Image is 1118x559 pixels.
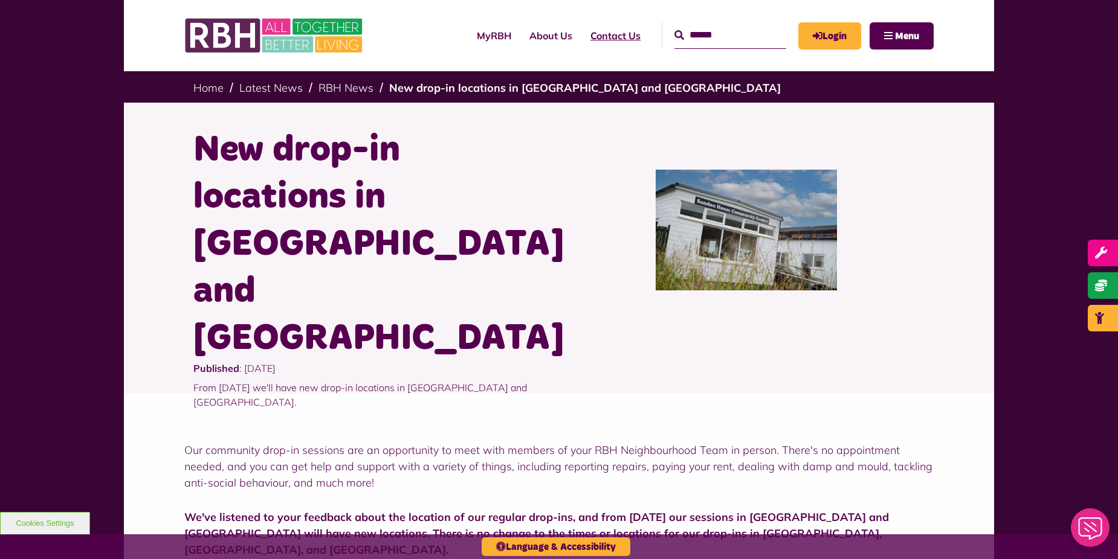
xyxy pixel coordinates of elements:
a: RBH News [318,81,373,95]
img: RBH [184,12,366,59]
a: About Us [520,19,581,52]
a: MyRBH [798,22,861,50]
p: : [DATE] [193,361,925,394]
a: Home [193,81,224,95]
button: Language & Accessibility [482,537,630,556]
iframe: Netcall Web Assistant for live chat [1064,505,1118,559]
a: Contact Us [581,19,650,52]
p: Our community drop-in sessions are an opportunity to meet with members of your RBH Neighbourhood ... [184,442,934,491]
span: Menu [895,31,919,41]
img: GL2 4053 [656,170,838,290]
a: New drop-in locations in [GEOGRAPHIC_DATA] and [GEOGRAPHIC_DATA] [389,81,781,95]
strong: We've listened to your feedback about the location of our regular drop-ins, and from [DATE] our s... [184,510,889,557]
h1: New drop-in locations in [GEOGRAPHIC_DATA] and [GEOGRAPHIC_DATA] [193,127,550,362]
input: Search [674,22,786,48]
p: From [DATE] we'll have new drop-in locations in [GEOGRAPHIC_DATA] and [GEOGRAPHIC_DATA]. [193,362,550,427]
a: Latest News [239,81,303,95]
a: MyRBH [468,19,520,52]
strong: Published [193,362,239,374]
button: Navigation [870,22,934,50]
